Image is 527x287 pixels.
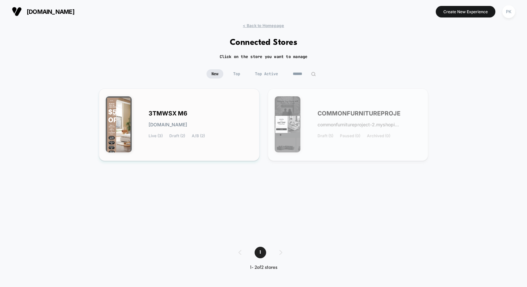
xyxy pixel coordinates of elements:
[502,5,515,18] div: PK
[318,134,333,138] span: Draft (5)
[228,69,245,79] span: Top
[169,134,185,138] span: Draft (2)
[367,134,390,138] span: Archived (0)
[220,54,308,59] h2: Click on the store you want to manage
[250,69,283,79] span: Top Active
[149,134,163,138] span: Live (3)
[207,69,223,79] span: New
[230,38,297,48] h1: Connected Stores
[192,134,205,138] span: A/B (2)
[275,96,301,152] img: COMMONFURNITUREPROJECT_2
[243,23,284,28] span: < Back to Homepage
[149,122,187,127] span: [DOMAIN_NAME]
[318,122,399,127] span: commonfurnitureproject-2.myshopi...
[318,111,401,116] span: COMMONFURNITUREPROJE
[340,134,360,138] span: Paused (0)
[27,8,74,15] span: [DOMAIN_NAME]
[12,7,22,16] img: Visually logo
[311,72,316,77] img: edit
[10,6,76,17] button: [DOMAIN_NAME]
[500,5,517,18] button: PK
[436,6,495,17] button: Create New Experience
[255,247,266,258] span: 1
[149,111,187,116] span: 3TMWSX M6
[232,265,295,271] div: 1 - 2 of 2 stores
[106,96,132,152] img: 3TMWSX_M6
